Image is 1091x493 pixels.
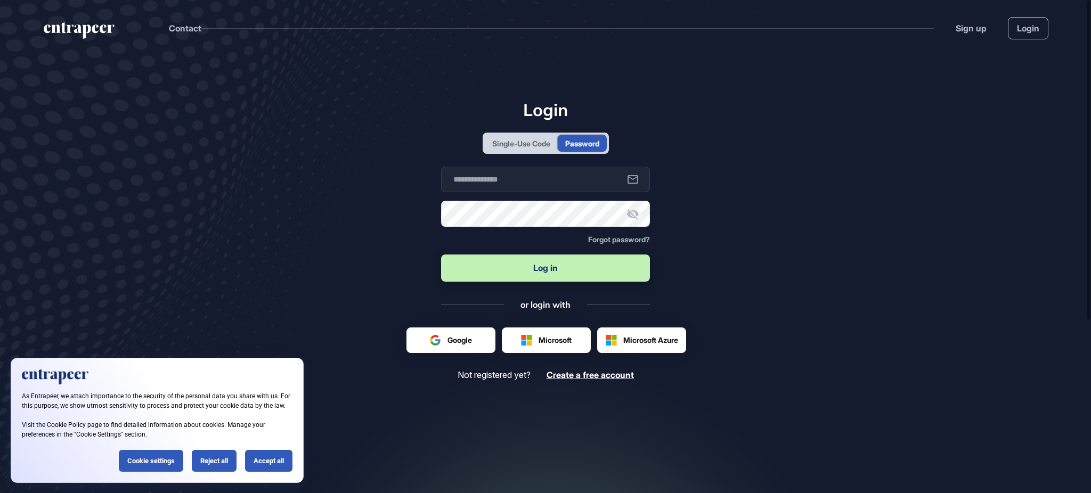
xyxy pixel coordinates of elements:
a: Forgot password? [588,235,650,244]
a: entrapeer-logo [43,22,116,43]
button: Log in [441,254,650,282]
a: Create a free account [547,370,634,380]
div: or login with [520,299,571,310]
span: Not registered yet? [458,370,531,380]
a: Login [1008,17,1048,39]
button: Contact [169,21,201,35]
div: Password [565,138,599,149]
div: Single-Use Code [492,138,550,149]
a: Sign up [956,22,987,35]
h1: Login [441,100,650,120]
